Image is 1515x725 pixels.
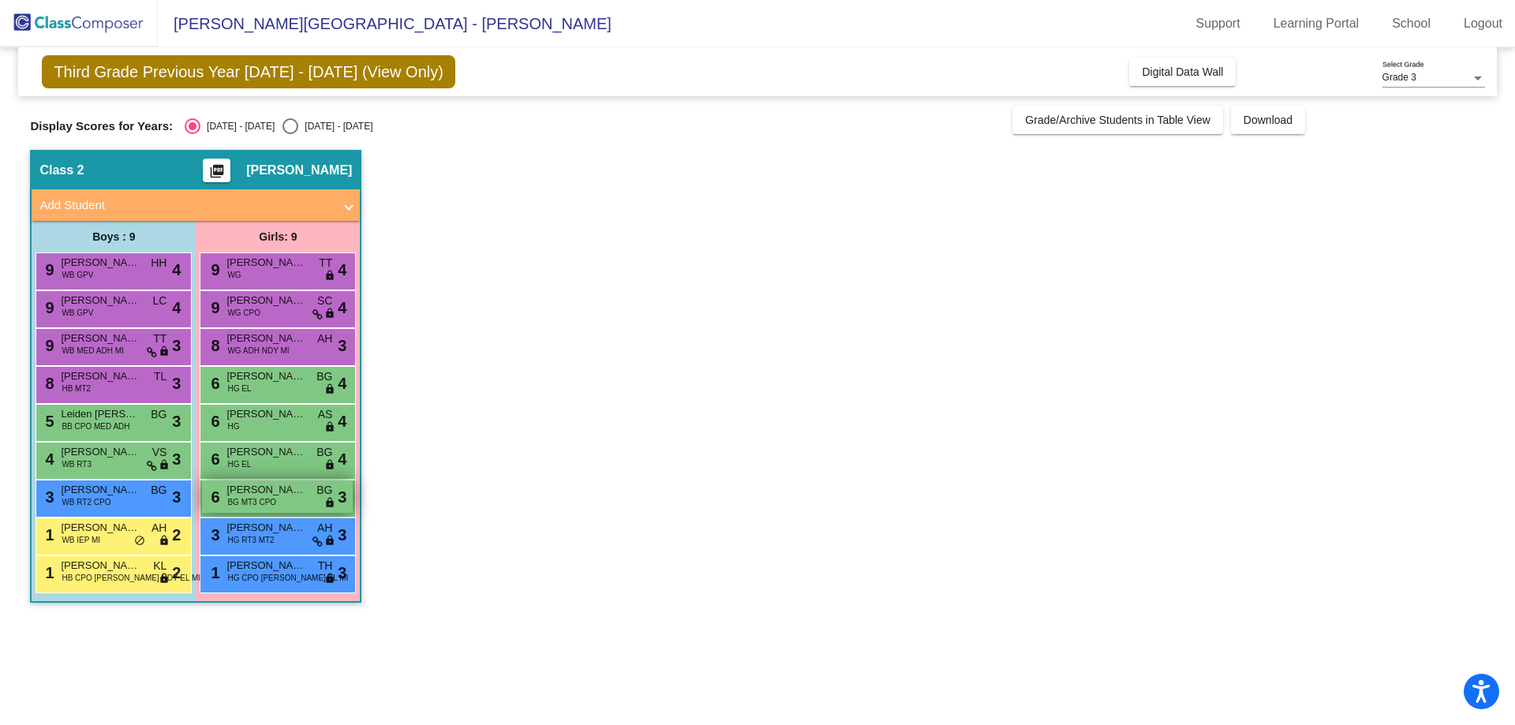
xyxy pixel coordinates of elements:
span: 4 [41,450,54,468]
span: 8 [207,337,219,354]
span: TT [319,255,332,271]
span: lock [159,535,170,547]
span: Third Grade Previous Year [DATE] - [DATE] (View Only) [42,55,455,88]
span: 9 [207,261,219,278]
span: [PERSON_NAME] [61,444,140,460]
div: Boys : 9 [32,221,196,252]
span: 3 [41,488,54,506]
span: 4 [338,409,346,433]
a: Learning Portal [1261,11,1372,36]
span: BG [316,368,332,385]
span: LC [153,293,167,309]
span: Grade/Archive Students in Table View [1025,114,1210,126]
button: Print Students Details [203,159,230,182]
span: lock [324,308,335,320]
span: [PERSON_NAME] [226,520,305,536]
span: HG CPO [PERSON_NAME] EL MI [227,572,348,584]
span: 3 [172,334,181,357]
span: 4 [172,296,181,320]
span: do_not_disturb_alt [134,535,145,547]
a: School [1379,11,1443,36]
span: lock [159,573,170,585]
span: [PERSON_NAME] [226,255,305,271]
span: lock [324,573,335,585]
button: Download [1231,106,1305,134]
span: lock [324,270,335,282]
span: 3 [172,372,181,395]
span: lock [324,459,335,472]
span: [PERSON_NAME] [226,406,305,422]
span: HG EL [227,383,251,394]
span: BB CPO MED ADH [62,420,129,432]
span: WB IEP MI [62,534,100,546]
span: Class 2 [39,163,84,178]
button: Digital Data Wall [1129,58,1236,86]
div: [DATE] - [DATE] [298,119,372,133]
span: AS [318,406,333,423]
span: 1 [41,526,54,544]
span: lock [324,535,335,547]
span: Download [1244,114,1292,126]
span: 4 [338,447,346,471]
span: [PERSON_NAME] [226,293,305,308]
span: 9 [41,261,54,278]
span: 6 [207,413,219,430]
span: BG [316,482,332,499]
span: VS [152,444,167,461]
span: lock [324,497,335,510]
span: 3 [172,409,181,433]
mat-icon: picture_as_pdf [208,163,226,185]
span: [PERSON_NAME][GEOGRAPHIC_DATA] - [PERSON_NAME] [158,11,612,36]
span: 3 [338,561,346,585]
mat-expansion-panel-header: Add Student [32,189,360,221]
span: BG MT3 CPO [227,496,276,508]
span: Grade 3 [1382,72,1416,83]
div: [DATE] - [DATE] [200,119,275,133]
a: Support [1184,11,1253,36]
span: AH [317,520,332,536]
span: lock [159,346,170,358]
button: Grade/Archive Students in Table View [1012,106,1223,134]
span: TL [154,368,166,385]
span: AH [317,331,332,347]
span: WG CPO [227,307,260,319]
span: HH [151,255,166,271]
span: SC [317,293,332,309]
span: 3 [338,485,346,509]
span: 6 [207,450,219,468]
span: WG ADH NDY MI [227,345,289,357]
span: WB MED ADH MI [62,345,123,357]
span: Leiden [PERSON_NAME] [61,406,140,422]
span: HG [227,420,239,432]
span: Digital Data Wall [1142,65,1223,78]
span: 6 [207,488,219,506]
span: 1 [207,564,219,581]
span: 3 [172,447,181,471]
span: 4 [338,296,346,320]
span: WB RT2 CPO [62,496,110,508]
span: 5 [41,413,54,430]
span: BG [151,406,166,423]
span: HG RT3 MT2 [227,534,274,546]
span: WB GPV [62,269,93,281]
span: 2 [172,561,181,585]
span: [PERSON_NAME] [226,331,305,346]
span: [PERSON_NAME] [PERSON_NAME] [61,255,140,271]
span: [PERSON_NAME] [226,444,305,460]
span: [PERSON_NAME] [PERSON_NAME] [61,482,140,498]
span: WB GPV [62,307,93,319]
span: 2 [172,523,181,547]
span: 1 [41,564,54,581]
span: TH [318,558,333,574]
mat-radio-group: Select an option [185,118,372,134]
span: 6 [207,375,219,392]
span: 8 [41,375,54,392]
a: Logout [1451,11,1515,36]
span: HB MT2 [62,383,91,394]
span: AH [151,520,166,536]
span: [PERSON_NAME] [61,520,140,536]
span: KL [153,558,166,574]
span: 3 [338,523,346,547]
span: [PERSON_NAME] [246,163,352,178]
span: [PERSON_NAME] [61,368,140,384]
